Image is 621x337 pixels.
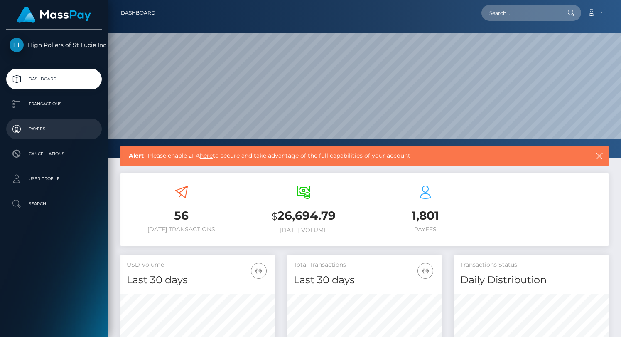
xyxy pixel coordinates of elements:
[6,94,102,114] a: Transactions
[10,148,98,160] p: Cancellations
[10,73,98,85] p: Dashboard
[127,273,269,287] h4: Last 30 days
[249,227,358,234] h6: [DATE] Volume
[6,193,102,214] a: Search
[127,226,236,233] h6: [DATE] Transactions
[129,152,147,159] b: Alert -
[6,168,102,189] a: User Profile
[10,173,98,185] p: User Profile
[6,69,102,89] a: Dashboard
[249,208,358,225] h3: 26,694.79
[121,4,155,22] a: Dashboard
[129,151,548,160] span: Please enable 2FA to secure and take advantage of the full capabilities of your account
[6,144,102,164] a: Cancellations
[127,261,269,269] h5: USD Volume
[6,41,102,49] span: High Rollers of St Lucie Inc
[200,152,213,159] a: here
[127,208,236,224] h3: 56
[10,123,98,135] p: Payees
[10,198,98,210] p: Search
[460,273,602,287] h4: Daily Distribution
[10,38,24,52] img: High Rollers of St Lucie Inc
[10,98,98,110] p: Transactions
[294,261,436,269] h5: Total Transactions
[371,226,481,233] h6: Payees
[17,7,91,23] img: MassPay Logo
[481,5,560,21] input: Search...
[371,208,481,224] h3: 1,801
[294,273,436,287] h4: Last 30 days
[6,119,102,139] a: Payees
[272,211,277,222] small: $
[460,261,602,269] h5: Transactions Status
